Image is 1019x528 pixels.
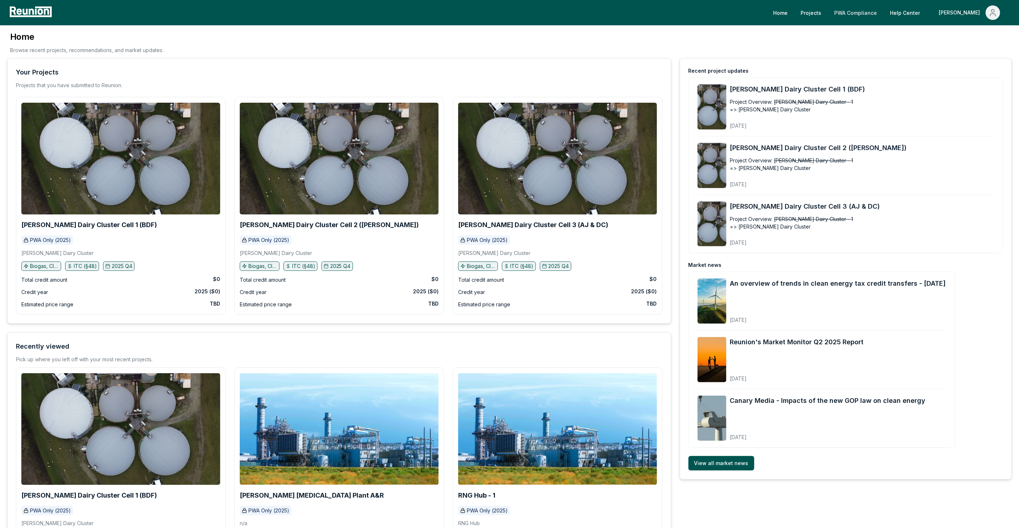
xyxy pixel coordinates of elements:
[240,261,280,271] button: Biogas, Clean Fuel Production
[112,263,132,270] p: 2025 Q4
[688,261,722,269] div: Market news
[828,5,883,20] a: PWA Compliance
[698,396,726,441] img: Canary Media - Impacts of the new GOP law on clean energy
[240,276,286,284] div: Total credit amount
[458,491,495,499] b: RNG Hub - 1
[458,221,608,229] a: [PERSON_NAME] Dairy Cluster Cell 3 (AJ & DC)
[650,276,657,283] div: $0
[549,263,569,270] p: 2025 Q4
[10,46,163,54] p: Browse recent projects, recommendations, and market updates.
[240,491,384,499] b: [PERSON_NAME] [MEDICAL_DATA] Plant A&R
[467,237,508,244] p: PWA Only (2025)
[540,261,571,271] button: 2025 Q4
[30,263,59,270] p: Biogas, Clean Fuel Production
[698,337,726,382] img: Reunion's Market Monitor Q2 2025 Report
[21,520,94,527] p: [PERSON_NAME] Dairy Cluster
[30,237,71,244] p: PWA Only (2025)
[730,143,994,153] a: [PERSON_NAME] Dairy Cluster Cell 2 ([PERSON_NAME])
[698,201,726,247] a: Borba Dairy Cluster Cell 3 (AJ & DC)
[21,300,73,309] div: Estimated price range
[248,263,277,270] p: Biogas, Clean Fuel Production
[16,67,59,77] div: Your Projects
[240,492,384,499] a: [PERSON_NAME] [MEDICAL_DATA] Plant A&R
[30,507,71,514] p: PWA Only (2025)
[248,237,289,244] p: PWA Only (2025)
[458,492,495,499] a: RNG Hub - 1
[10,31,163,43] h3: Home
[458,103,657,214] img: Borba Dairy Cluster Cell 3 (AJ & DC)
[458,250,530,257] p: [PERSON_NAME] Dairy Cluster
[774,98,853,106] span: [PERSON_NAME] Dairy Cluster - 1
[330,263,351,270] p: 2025 Q4
[730,84,994,94] a: [PERSON_NAME] Dairy Cluster Cell 1 (BDF)
[698,143,726,188] img: Borba Dairy Cluster Cell 2 (Martins)
[688,456,754,470] a: View all market news
[688,67,749,74] div: Recent project updates
[428,300,439,307] div: TBD
[730,278,946,289] a: An overview of trends in clean energy tax credit transfers - [DATE]
[21,492,157,499] a: [PERSON_NAME] Dairy Cluster Cell 1 (BDF)
[730,175,848,188] div: [DATE]
[730,215,773,223] div: Project Overview:
[458,300,510,309] div: Estimated price range
[292,263,315,270] p: ITC (§48)
[458,288,485,297] div: Credit year
[210,300,220,307] div: TBD
[321,261,353,271] button: 2025 Q4
[21,221,157,229] b: [PERSON_NAME] Dairy Cluster Cell 1 (BDF)
[248,507,289,514] p: PWA Only (2025)
[730,234,848,246] div: [DATE]
[795,5,827,20] a: Projects
[21,276,67,284] div: Total credit amount
[939,5,983,20] div: [PERSON_NAME]
[774,215,853,223] span: [PERSON_NAME] Dairy Cluster - 1
[730,396,926,406] a: Canary Media - Impacts of the new GOP law on clean energy
[730,117,848,129] div: [DATE]
[767,5,1012,20] nav: Main
[458,373,657,485] img: RNG Hub - 1
[933,5,1006,20] button: [PERSON_NAME]
[458,261,498,271] button: Biogas, Clean Fuel Production
[730,428,926,441] div: [DATE]
[16,82,122,89] p: Projects that you have submitted to Reunion.
[240,221,419,229] a: [PERSON_NAME] Dairy Cluster Cell 2 ([PERSON_NAME])
[240,250,312,257] p: [PERSON_NAME] Dairy Cluster
[730,311,946,324] div: [DATE]
[730,157,773,164] div: Project Overview:
[730,370,864,382] div: [DATE]
[413,288,439,295] div: 2025 ($0)
[16,356,153,363] div: Pick up where you left off with your most recent projects.
[774,157,853,164] span: [PERSON_NAME] Dairy Cluster - 1
[467,263,496,270] p: Biogas, Clean Fuel Production
[21,491,157,499] b: [PERSON_NAME] Dairy Cluster Cell 1 (BDF)
[698,278,726,324] a: An overview of trends in clean energy tax credit transfers - August 2025
[21,261,61,271] button: Biogas, Clean Fuel Production
[467,507,508,514] p: PWA Only (2025)
[730,201,994,212] a: [PERSON_NAME] Dairy Cluster Cell 3 (AJ & DC)
[74,263,97,270] p: ITC (§48)
[21,373,220,485] img: Borba Dairy Cluster Cell 1 (BDF)
[103,261,135,271] button: 2025 Q4
[240,103,439,214] a: Borba Dairy Cluster Cell 2 (Martins)
[240,373,439,485] img: Keyes Ethanol Plant A&R
[730,337,864,347] a: Reunion's Market Monitor Q2 2025 Report
[647,300,657,307] div: TBD
[730,106,811,113] span: => [PERSON_NAME] Dairy Cluster
[698,84,726,129] img: Borba Dairy Cluster Cell 1 (BDF)
[511,263,534,270] p: ITC (§48)
[730,223,811,230] span: => [PERSON_NAME] Dairy Cluster
[240,520,247,527] p: n/a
